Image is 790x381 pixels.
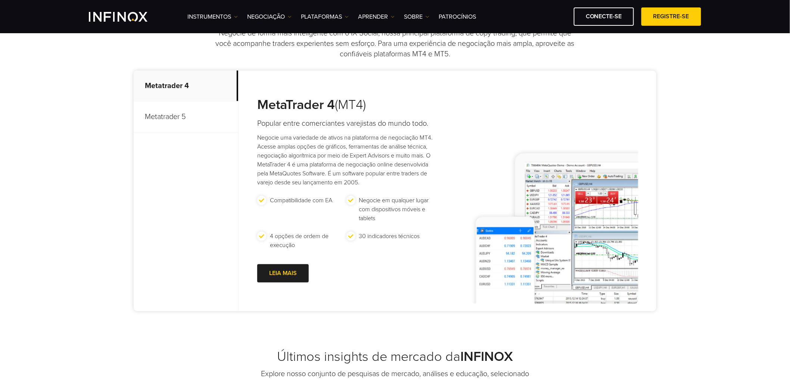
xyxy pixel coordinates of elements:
[439,12,476,21] a: PATROCÍNIOS
[145,112,186,121] font: Metatrader 5
[359,197,429,222] font: Negocie em qualquer lugar com dispositivos móveis e tablets
[277,349,460,365] font: Últimos insights de mercado da
[145,81,189,90] font: Metatrader 4
[270,197,332,204] font: Compatibilidade com EA
[247,13,285,21] font: NEGOCIAÇÃO
[574,7,634,26] a: CONECTE-SE
[358,13,388,21] font: Aprender
[586,13,622,20] font: CONECTE-SE
[359,232,420,240] font: 30 indicadores técnicos
[653,13,689,20] font: REGISTRE-SE
[269,269,297,277] font: LEIA MAIS
[257,97,335,113] font: MetaTrader 4
[301,13,342,21] font: PLATAFORMAS
[257,264,309,282] a: LEIA MAIS
[247,12,292,21] a: NEGOCIAÇÃO
[257,119,428,128] font: Popular entre comerciantes varejistas do mundo todo.
[187,13,231,21] font: Instrumentos
[404,12,429,21] a: SOBRE
[257,134,433,186] font: Negocie uma variedade de ativos na plataforma de negociação MT4. Acesse amplas opções de gráficos...
[89,12,165,22] a: Logotipo INFINOX
[301,12,349,21] a: PLATAFORMAS
[404,13,423,21] font: SOBRE
[439,13,476,21] font: PATROCÍNIOS
[187,12,238,21] a: Instrumentos
[358,12,395,21] a: Aprender
[335,97,366,113] font: (MT4)
[460,349,513,365] font: INFINOX
[270,232,329,249] font: 4 opções de ordem de execução
[641,7,701,26] a: REGISTRE-SE
[216,29,575,59] font: Negocie de forma mais inteligente com o IX Social, nossa principal plataforma de copy trading, qu...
